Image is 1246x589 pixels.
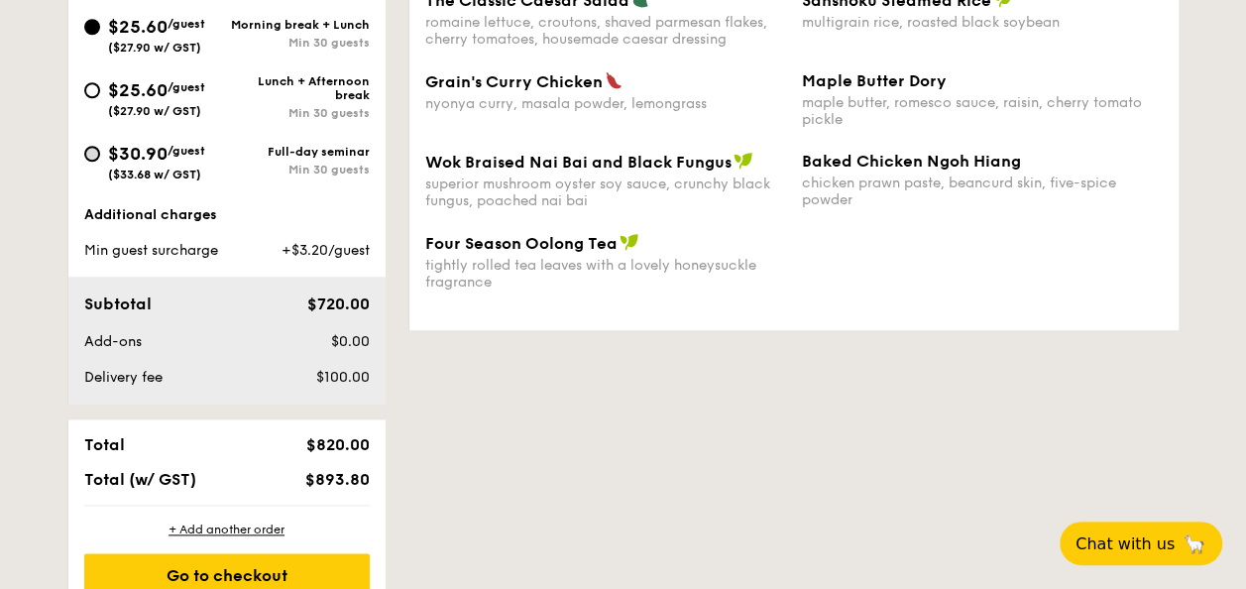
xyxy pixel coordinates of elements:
[227,74,370,102] div: Lunch + Afternoon break
[1060,522,1222,565] button: Chat with us🦙
[802,14,1163,31] div: multigrain rice, roasted black soybean
[1076,534,1175,553] span: Chat with us
[84,522,370,537] div: + Add another order
[330,333,369,350] span: $0.00
[425,72,603,91] span: Grain's Curry Chicken
[108,79,168,101] span: $25.60
[108,143,168,165] span: $30.90
[802,152,1021,171] span: Baked Chicken Ngoh Hiang
[227,106,370,120] div: Min 30 guests
[306,294,369,313] span: $720.00
[84,369,163,386] span: Delivery fee
[84,294,152,313] span: Subtotal
[281,242,369,259] span: +$3.20/guest
[315,369,369,386] span: $100.00
[425,153,732,172] span: Wok Braised Nai Bai and Black Fungus
[84,82,100,98] input: $25.60/guest($27.90 w/ GST)Lunch + Afternoon breakMin 30 guests
[305,435,369,454] span: $820.00
[304,470,369,489] span: $893.80
[108,16,168,38] span: $25.60
[802,175,1163,208] div: chicken prawn paste, beancurd skin, five-spice powder
[84,205,370,225] div: Additional charges
[168,144,205,158] span: /guest
[1183,532,1206,555] span: 🦙
[734,152,753,170] img: icon-vegan.f8ff3823.svg
[84,19,100,35] input: $25.60/guest($27.90 w/ GST)Morning break + LunchMin 30 guests
[425,176,786,209] div: superior mushroom oyster soy sauce, crunchy black fungus, poached nai bai
[227,145,370,159] div: Full-day seminar
[425,257,786,291] div: tightly rolled tea leaves with a lovely honeysuckle fragrance
[802,94,1163,128] div: maple butter, romesco sauce, raisin, cherry tomato pickle
[802,71,947,90] span: Maple Butter Dory
[84,435,125,454] span: Total
[84,146,100,162] input: $30.90/guest($33.68 w/ GST)Full-day seminarMin 30 guests
[620,233,639,251] img: icon-vegan.f8ff3823.svg
[227,163,370,177] div: Min 30 guests
[84,242,218,259] span: Min guest surcharge
[108,104,201,118] span: ($27.90 w/ GST)
[425,234,618,253] span: Four Season Oolong Tea
[168,80,205,94] span: /guest
[227,18,370,32] div: Morning break + Lunch
[227,36,370,50] div: Min 30 guests
[425,14,786,48] div: romaine lettuce, croutons, shaved parmesan flakes, cherry tomatoes, housemade caesar dressing
[108,168,201,181] span: ($33.68 w/ GST)
[84,470,196,489] span: Total (w/ GST)
[84,333,142,350] span: Add-ons
[425,95,786,112] div: nyonya curry, masala powder, lemongrass
[168,17,205,31] span: /guest
[108,41,201,55] span: ($27.90 w/ GST)
[605,71,623,89] img: icon-spicy.37a8142b.svg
